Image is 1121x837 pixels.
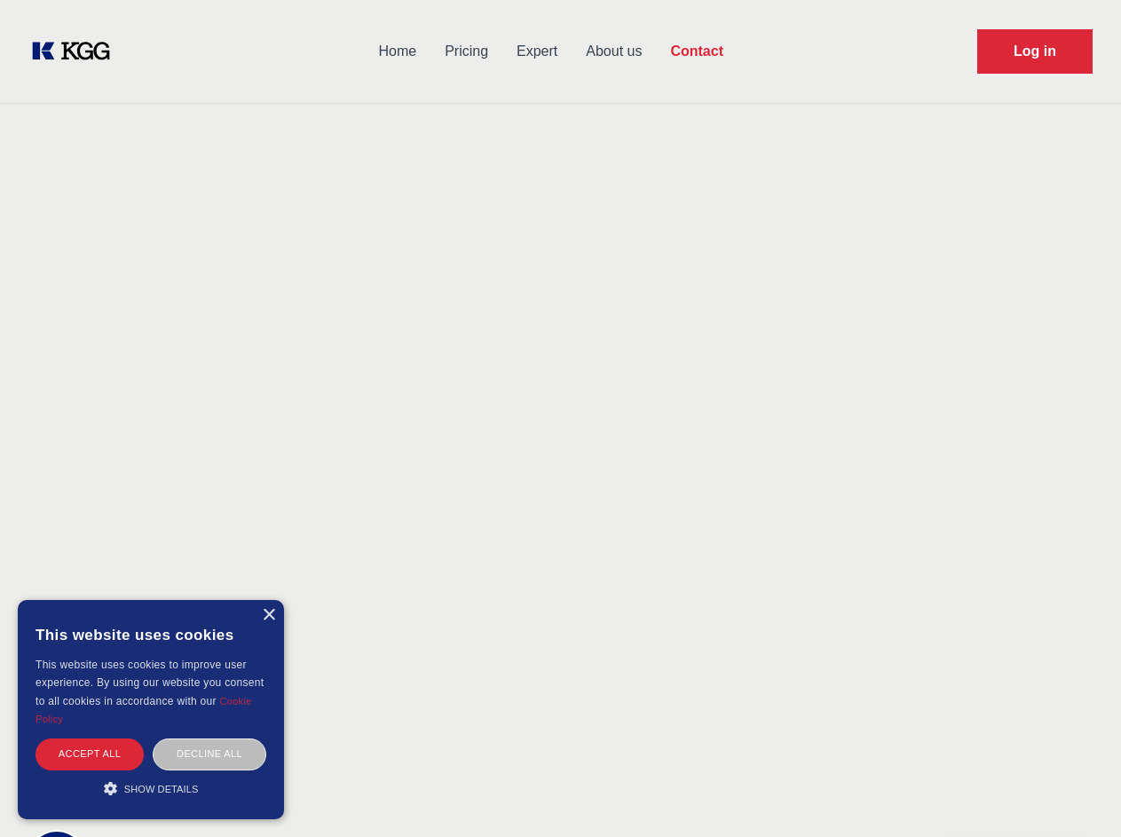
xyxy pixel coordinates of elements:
a: Contact [656,28,738,75]
div: Close [262,609,275,622]
a: Cookie Policy [36,696,252,724]
a: Pricing [430,28,502,75]
div: Decline all [153,738,266,770]
iframe: Chat Widget [1032,752,1121,837]
div: Show details [36,779,266,797]
a: Expert [502,28,572,75]
div: This website uses cookies [36,613,266,656]
a: Home [364,28,430,75]
a: About us [572,28,656,75]
span: This website uses cookies to improve user experience. By using our website you consent to all coo... [36,659,264,707]
div: Accept all [36,738,144,770]
span: Show details [124,784,199,794]
a: Request Demo [977,29,1093,74]
a: KOL Knowledge Platform: Talk to Key External Experts (KEE) [28,37,124,66]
